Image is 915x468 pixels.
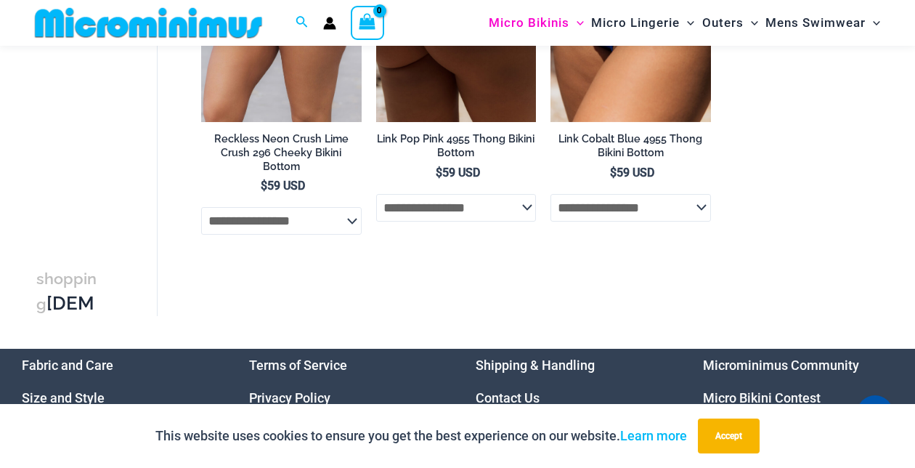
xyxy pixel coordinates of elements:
[22,349,213,447] aside: Footer Widget 1
[436,166,442,179] span: $
[483,2,886,44] nav: Site Navigation
[376,132,537,165] a: Link Pop Pink 4955 Thong Bikini Bottom
[22,349,213,447] nav: Menu
[698,419,760,453] button: Accept
[36,270,97,313] span: shopping
[703,349,894,447] aside: Footer Widget 4
[476,349,667,447] nav: Menu
[703,390,821,406] a: Micro Bikini Contest
[569,4,584,41] span: Menu Toggle
[587,4,698,41] a: Micro LingerieMenu ToggleMenu Toggle
[323,17,336,30] a: Account icon link
[261,179,267,193] span: $
[866,4,880,41] span: Menu Toggle
[155,425,687,447] p: This website uses cookies to ensure you get the best experience on our website.
[485,4,587,41] a: Micro BikinisMenu ToggleMenu Toggle
[591,4,680,41] span: Micro Lingerie
[699,4,762,41] a: OutersMenu ToggleMenu Toggle
[703,349,894,447] nav: Menu
[249,358,347,373] a: Terms of Service
[249,349,440,447] aside: Footer Widget 2
[249,390,330,406] a: Privacy Policy
[351,6,384,39] a: View Shopping Cart, empty
[22,390,105,406] a: Size and Style
[489,4,569,41] span: Micro Bikinis
[476,390,540,406] a: Contact Us
[703,358,859,373] a: Microminimus Community
[476,349,667,447] aside: Footer Widget 3
[36,266,106,440] h3: [DEMOGRAPHIC_DATA] Cheekys
[476,358,595,373] a: Shipping & Handling
[376,132,537,159] h2: Link Pop Pink 4955 Thong Bikini Bottom
[620,428,687,443] a: Learn more
[261,179,305,193] bdi: 59 USD
[201,132,362,173] h2: Reckless Neon Crush Lime Crush 296 Cheeky Bikini Bottom
[296,14,309,32] a: Search icon link
[610,166,654,179] bdi: 59 USD
[29,7,268,39] img: MM SHOP LOGO FLAT
[765,4,866,41] span: Mens Swimwear
[436,166,480,179] bdi: 59 USD
[550,132,711,159] h2: Link Cobalt Blue 4955 Thong Bikini Bottom
[762,4,884,41] a: Mens SwimwearMenu ToggleMenu Toggle
[249,349,440,447] nav: Menu
[22,358,113,373] a: Fabric and Care
[702,4,744,41] span: Outers
[550,132,711,165] a: Link Cobalt Blue 4955 Thong Bikini Bottom
[610,166,617,179] span: $
[744,4,758,41] span: Menu Toggle
[680,4,694,41] span: Menu Toggle
[201,132,362,178] a: Reckless Neon Crush Lime Crush 296 Cheeky Bikini Bottom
